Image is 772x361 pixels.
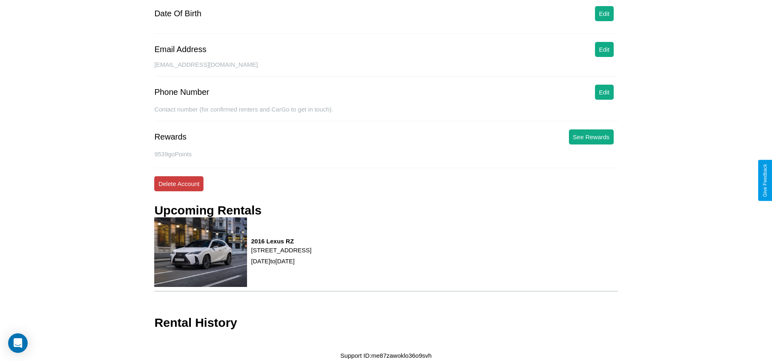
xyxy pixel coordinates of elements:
[154,132,186,142] div: Rewards
[154,176,203,191] button: Delete Account
[569,129,614,144] button: See Rewards
[251,256,311,267] p: [DATE] to [DATE]
[340,350,431,361] p: Support ID: me87zawoklo36o9svh
[8,333,28,353] div: Open Intercom Messenger
[154,61,617,77] div: [EMAIL_ADDRESS][DOMAIN_NAME]
[595,85,614,100] button: Edit
[154,88,209,97] div: Phone Number
[154,45,206,54] div: Email Address
[595,6,614,21] button: Edit
[154,149,617,160] p: 9539 goPoints
[154,217,247,287] img: rental
[154,316,237,330] h3: Rental History
[154,203,261,217] h3: Upcoming Rentals
[154,106,617,121] div: Contact number (for confirmed renters and CarGo to get in touch).
[154,9,201,18] div: Date Of Birth
[762,164,768,197] div: Give Feedback
[251,238,311,245] h3: 2016 Lexus RZ
[595,42,614,57] button: Edit
[251,245,311,256] p: [STREET_ADDRESS]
